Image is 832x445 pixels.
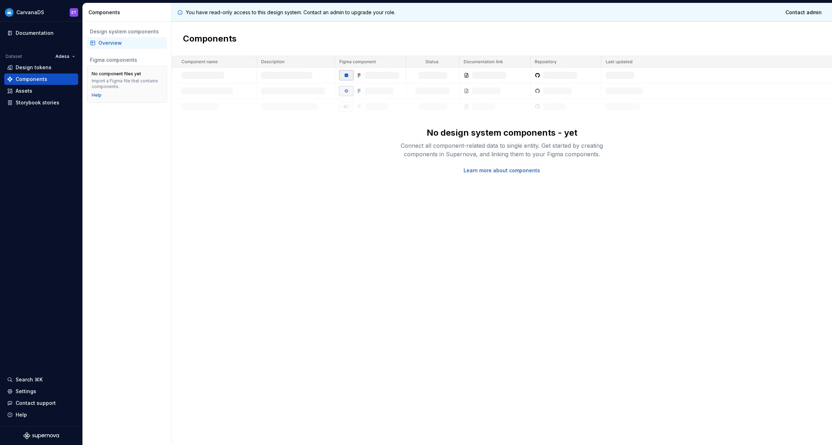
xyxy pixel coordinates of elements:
[4,27,78,39] a: Documentation
[90,28,164,35] div: Design system components
[4,97,78,108] a: Storybook stories
[92,78,162,89] div: Import a Figma file that contains components.
[5,8,13,17] img: 385de8ec-3253-4064-8478-e9f485bb8188.png
[388,141,616,158] div: Connect all component-related data to single entity. Get started by creating components in Supern...
[52,51,78,61] button: Adesa
[183,33,237,44] h2: Components
[90,56,164,64] div: Figma components
[23,432,59,439] svg: Supernova Logo
[16,411,27,418] div: Help
[92,71,141,77] div: No component files yet
[4,374,78,385] button: Search ⌘K
[16,9,44,16] div: CarvanaDS
[4,409,78,420] button: Help
[16,76,47,83] div: Components
[16,87,32,94] div: Assets
[1,5,81,20] button: CarvanaDSET
[16,400,56,407] div: Contact support
[16,376,43,383] div: Search ⌘K
[92,92,102,98] a: Help
[71,10,76,15] div: ET
[55,54,69,59] span: Adesa
[4,62,78,73] a: Design tokens
[785,9,822,16] span: Contact admin
[4,85,78,97] a: Assets
[427,127,577,139] div: No design system components - yet
[87,37,167,49] a: Overview
[98,39,164,47] div: Overview
[16,64,52,71] div: Design tokens
[6,54,22,59] div: Dataset
[4,397,78,409] button: Contact support
[16,99,59,106] div: Storybook stories
[4,386,78,397] a: Settings
[88,9,168,16] div: Components
[186,9,395,16] p: You have read-only access to this design system. Contact an admin to upgrade your role.
[4,74,78,85] a: Components
[16,388,36,395] div: Settings
[16,29,54,37] div: Documentation
[464,167,540,174] a: Learn more about components
[781,6,826,19] a: Contact admin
